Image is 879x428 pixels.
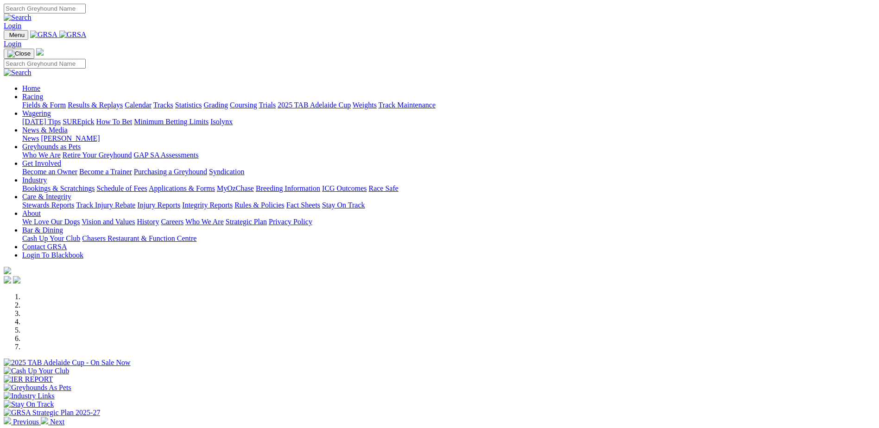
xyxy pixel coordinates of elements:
a: Bar & Dining [22,226,63,234]
a: Wagering [22,109,51,117]
span: Previous [13,418,39,426]
img: facebook.svg [4,276,11,283]
a: Become a Trainer [79,168,132,176]
img: Stay On Track [4,400,54,409]
a: Racing [22,93,43,101]
a: News [22,134,39,142]
a: Careers [161,218,183,226]
a: Fields & Form [22,101,66,109]
a: Calendar [125,101,152,109]
img: 2025 TAB Adelaide Cup - On Sale Now [4,359,131,367]
a: Get Involved [22,159,61,167]
button: Toggle navigation [4,30,28,40]
a: Industry [22,176,47,184]
img: Close [7,50,31,57]
a: Next [41,418,64,426]
a: How To Bet [96,118,133,126]
a: MyOzChase [217,184,254,192]
a: Home [22,84,40,92]
a: Tracks [153,101,173,109]
img: chevron-left-pager-white.svg [4,417,11,424]
a: Privacy Policy [269,218,312,226]
div: Care & Integrity [22,201,875,209]
img: Search [4,13,32,22]
a: [DATE] Tips [22,118,61,126]
img: Greyhounds As Pets [4,384,71,392]
a: Vision and Values [82,218,135,226]
a: About [22,209,41,217]
a: Strategic Plan [226,218,267,226]
a: Who We Are [185,218,224,226]
a: Coursing [230,101,257,109]
img: logo-grsa-white.png [36,48,44,56]
a: Cash Up Your Club [22,234,80,242]
a: Minimum Betting Limits [134,118,209,126]
a: Contact GRSA [22,243,67,251]
img: IER REPORT [4,375,53,384]
a: Trials [259,101,276,109]
div: Greyhounds as Pets [22,151,875,159]
a: Grading [204,101,228,109]
div: Get Involved [22,168,875,176]
div: Racing [22,101,875,109]
a: Integrity Reports [182,201,233,209]
a: Stay On Track [322,201,365,209]
a: Become an Owner [22,168,77,176]
span: Menu [9,31,25,38]
a: Track Maintenance [379,101,436,109]
input: Search [4,59,86,69]
a: Applications & Forms [149,184,215,192]
img: twitter.svg [13,276,20,283]
a: Injury Reports [137,201,180,209]
a: Chasers Restaurant & Function Centre [82,234,196,242]
a: GAP SA Assessments [134,151,199,159]
div: Industry [22,184,875,193]
img: chevron-right-pager-white.svg [41,417,48,424]
a: Isolynx [210,118,233,126]
img: Cash Up Your Club [4,367,69,375]
a: Care & Integrity [22,193,71,201]
a: History [137,218,159,226]
a: Fact Sheets [286,201,320,209]
a: Who We Are [22,151,61,159]
div: Bar & Dining [22,234,875,243]
img: GRSA [59,31,87,39]
a: News & Media [22,126,68,134]
a: Schedule of Fees [96,184,147,192]
input: Search [4,4,86,13]
a: Results & Replays [68,101,123,109]
a: Race Safe [368,184,398,192]
a: Login To Blackbook [22,251,83,259]
a: Bookings & Scratchings [22,184,95,192]
img: Industry Links [4,392,55,400]
img: Search [4,69,32,77]
a: ICG Outcomes [322,184,367,192]
a: SUREpick [63,118,94,126]
a: Purchasing a Greyhound [134,168,207,176]
a: Breeding Information [256,184,320,192]
a: Weights [353,101,377,109]
a: Track Injury Rebate [76,201,135,209]
a: Syndication [209,168,244,176]
a: Login [4,40,21,48]
span: Next [50,418,64,426]
div: News & Media [22,134,875,143]
a: 2025 TAB Adelaide Cup [278,101,351,109]
a: Statistics [175,101,202,109]
img: GRSA Strategic Plan 2025-27 [4,409,100,417]
a: [PERSON_NAME] [41,134,100,142]
a: Greyhounds as Pets [22,143,81,151]
a: Stewards Reports [22,201,74,209]
img: GRSA [30,31,57,39]
a: We Love Our Dogs [22,218,80,226]
a: Retire Your Greyhound [63,151,132,159]
a: Previous [4,418,41,426]
div: Wagering [22,118,875,126]
div: About [22,218,875,226]
img: logo-grsa-white.png [4,267,11,274]
a: Rules & Policies [234,201,285,209]
a: Login [4,22,21,30]
button: Toggle navigation [4,49,34,59]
